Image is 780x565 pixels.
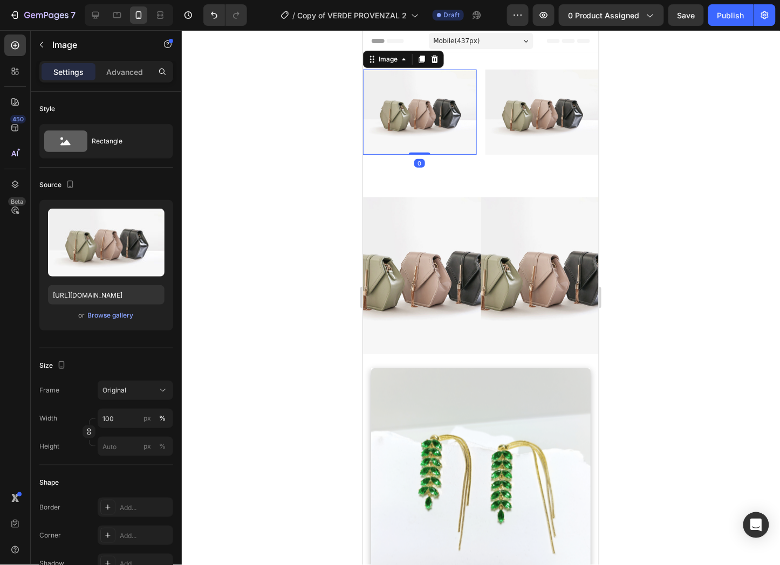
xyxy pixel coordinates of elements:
[53,66,84,78] p: Settings
[88,311,134,320] div: Browse gallery
[8,197,26,206] div: Beta
[52,38,144,51] p: Image
[443,10,460,20] span: Draft
[708,4,754,26] button: Publish
[71,9,76,22] p: 7
[39,359,68,373] div: Size
[39,478,59,487] div: Shape
[203,4,247,26] div: Undo/Redo
[79,309,85,322] span: or
[118,167,236,324] img: image_demo.jpg
[156,412,169,425] button: px
[159,442,166,451] div: %
[717,10,744,21] div: Publish
[120,503,170,513] div: Add...
[668,4,704,26] button: Save
[141,412,154,425] button: %
[143,414,151,423] div: px
[10,115,26,123] div: 450
[568,10,640,21] span: 0 product assigned
[363,30,599,565] iframe: Design area
[39,530,61,540] div: Corner
[159,414,166,423] div: %
[98,381,173,400] button: Original
[106,66,143,78] p: Advanced
[39,442,59,451] label: Height
[39,414,57,423] label: Width
[141,440,154,453] button: %
[39,178,77,192] div: Source
[87,310,134,321] button: Browse gallery
[678,11,695,20] span: Save
[4,4,80,26] button: 7
[559,4,664,26] button: 0 product assigned
[39,385,59,395] label: Frame
[122,39,236,125] img: image_demo.jpg
[39,104,55,114] div: Style
[292,10,295,21] span: /
[297,10,407,21] span: Copy of VERDE PROVENZAL 2
[120,531,170,541] div: Add...
[98,409,173,428] input: px%
[143,442,151,451] div: px
[39,502,60,512] div: Border
[98,437,173,456] input: px%
[48,285,165,305] input: https://example.com/image.jpg
[743,512,769,538] div: Open Intercom Messenger
[92,129,158,154] div: Rectangle
[48,209,165,277] img: preview-image
[156,440,169,453] button: px
[102,385,126,395] span: Original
